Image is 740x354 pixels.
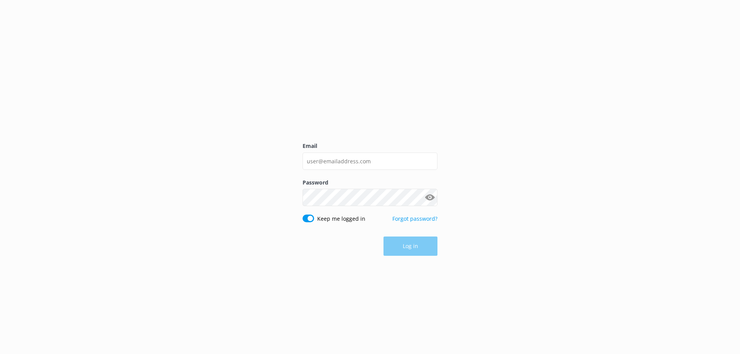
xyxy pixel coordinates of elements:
label: Keep me logged in [317,215,365,223]
button: Show password [422,190,437,205]
label: Email [303,142,437,150]
label: Password [303,178,437,187]
input: user@emailaddress.com [303,153,437,170]
a: Forgot password? [392,215,437,222]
